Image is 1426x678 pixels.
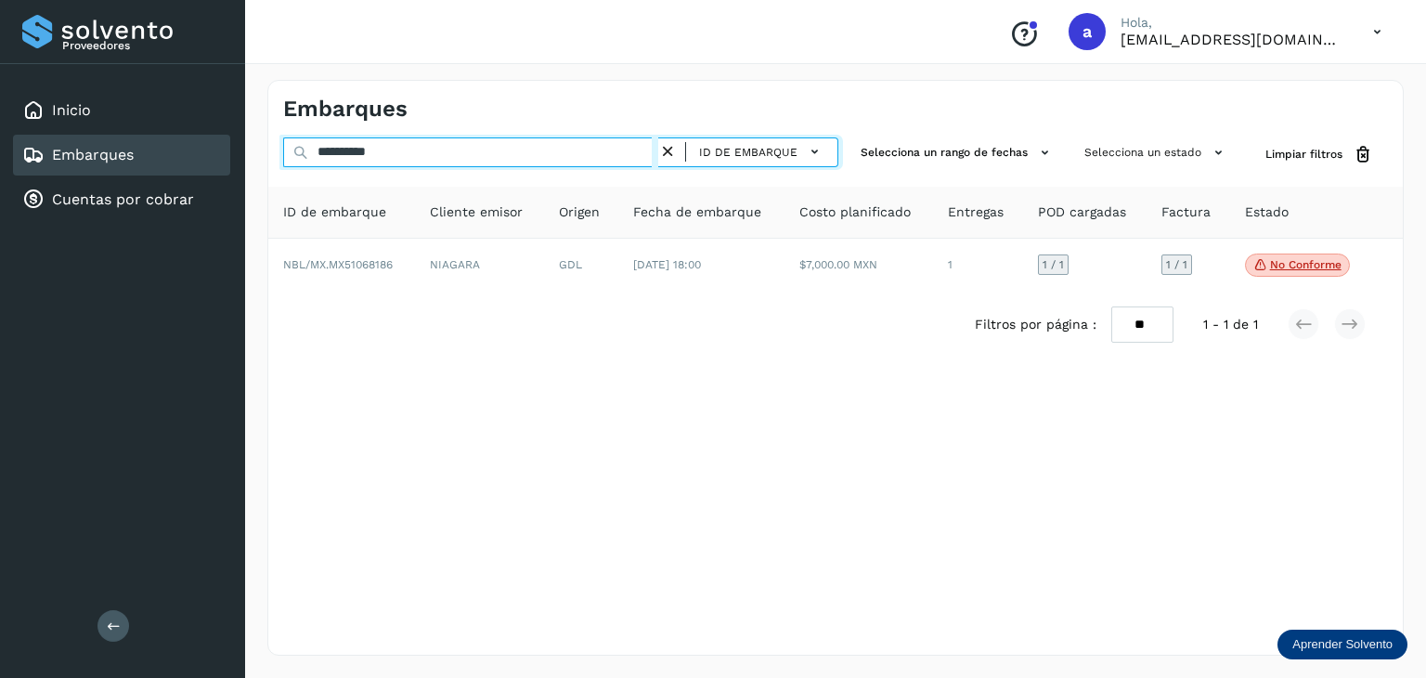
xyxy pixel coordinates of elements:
[52,190,194,208] a: Cuentas por cobrar
[415,239,544,293] td: NIAGARA
[283,258,393,271] span: NBL/MX.MX51068186
[52,146,134,163] a: Embarques
[1251,137,1388,172] button: Limpiar filtros
[1292,637,1393,652] p: Aprender Solvento
[1043,259,1064,270] span: 1 / 1
[62,39,223,52] p: Proveedores
[853,137,1062,168] button: Selecciona un rango de fechas
[13,90,230,131] div: Inicio
[633,202,761,222] span: Fecha de embarque
[1203,315,1258,334] span: 1 - 1 de 1
[1077,137,1236,168] button: Selecciona un estado
[784,239,933,293] td: $7,000.00 MXN
[1038,202,1126,222] span: POD cargadas
[1166,259,1187,270] span: 1 / 1
[933,239,1023,293] td: 1
[52,101,91,119] a: Inicio
[1161,202,1211,222] span: Factura
[430,202,523,222] span: Cliente emisor
[975,315,1096,334] span: Filtros por página :
[699,144,797,161] span: ID de embarque
[1270,258,1342,271] p: No conforme
[544,239,618,293] td: GDL
[283,96,408,123] h4: Embarques
[283,202,386,222] span: ID de embarque
[948,202,1004,222] span: Entregas
[694,138,830,165] button: ID de embarque
[1277,630,1407,659] div: Aprender Solvento
[1121,31,1343,48] p: aux.facturacion@atpilot.mx
[13,179,230,220] div: Cuentas por cobrar
[1245,202,1289,222] span: Estado
[1265,146,1342,163] span: Limpiar filtros
[799,202,911,222] span: Costo planificado
[13,135,230,176] div: Embarques
[633,258,701,271] span: [DATE] 18:00
[1121,15,1343,31] p: Hola,
[559,202,600,222] span: Origen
